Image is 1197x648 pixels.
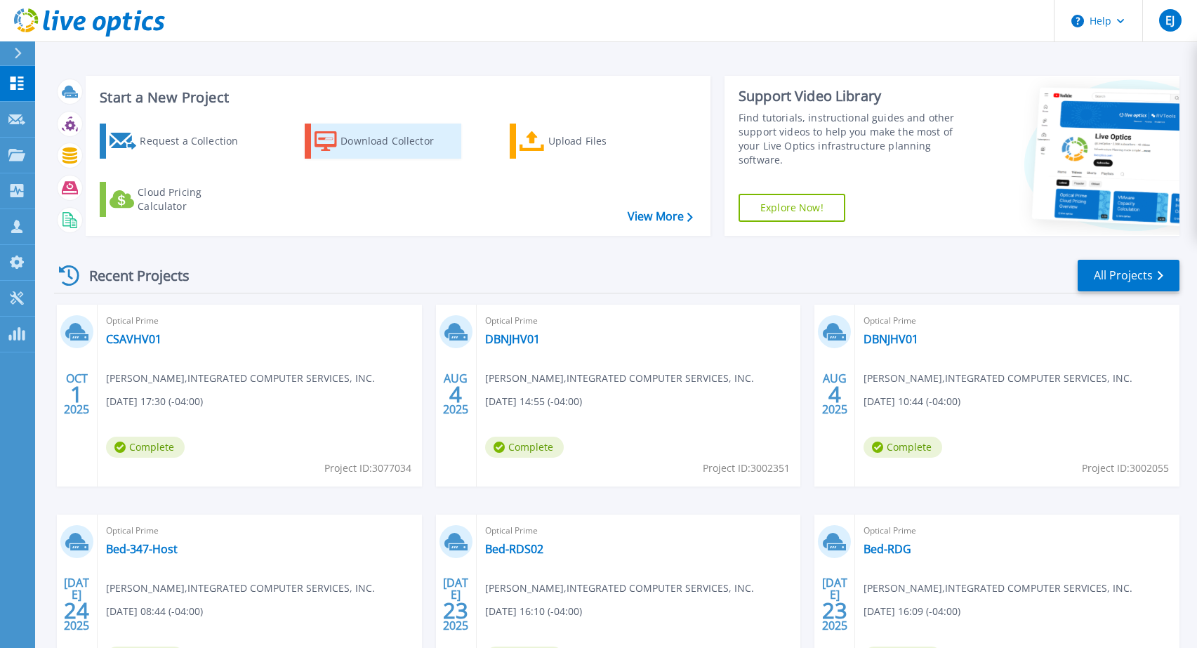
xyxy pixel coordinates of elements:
div: Request a Collection [140,127,252,155]
div: Support Video Library [739,87,969,105]
span: [PERSON_NAME] , INTEGRATED COMPUTER SERVICES, INC. [485,371,754,386]
span: [PERSON_NAME] , INTEGRATED COMPUTER SERVICES, INC. [485,581,754,596]
a: Explore Now! [739,194,845,222]
span: [DATE] 16:10 (-04:00) [485,604,582,619]
div: Upload Files [548,127,661,155]
a: CSAVHV01 [106,332,161,346]
div: AUG 2025 [442,369,469,420]
a: Bed-RDS02 [485,542,543,556]
a: DBNJHV01 [485,332,540,346]
span: [DATE] 17:30 (-04:00) [106,394,203,409]
span: 24 [64,604,89,616]
span: Optical Prime [485,313,793,329]
span: [DATE] 16:09 (-04:00) [864,604,960,619]
a: Download Collector [305,124,461,159]
span: 4 [449,388,462,400]
span: [DATE] 10:44 (-04:00) [864,394,960,409]
span: Complete [106,437,185,458]
span: [DATE] 14:55 (-04:00) [485,394,582,409]
div: Cloud Pricing Calculator [138,185,250,213]
div: [DATE] 2025 [442,578,469,630]
a: Request a Collection [100,124,256,159]
a: Bed-347-Host [106,542,178,556]
h3: Start a New Project [100,90,692,105]
a: Upload Files [510,124,666,159]
a: Cloud Pricing Calculator [100,182,256,217]
div: Download Collector [340,127,453,155]
div: Recent Projects [54,258,209,293]
a: DBNJHV01 [864,332,918,346]
span: 23 [822,604,847,616]
a: All Projects [1078,260,1179,291]
span: Complete [864,437,942,458]
span: EJ [1165,15,1175,26]
span: [DATE] 08:44 (-04:00) [106,604,203,619]
div: [DATE] 2025 [63,578,90,630]
div: OCT 2025 [63,369,90,420]
span: 1 [70,388,83,400]
span: Project ID: 3002351 [703,461,790,476]
span: Optical Prime [106,313,414,329]
a: View More [628,210,693,223]
span: Optical Prime [485,523,793,538]
span: Complete [485,437,564,458]
span: [PERSON_NAME] , INTEGRATED COMPUTER SERVICES, INC. [864,581,1132,596]
div: [DATE] 2025 [821,578,848,630]
span: 4 [828,388,841,400]
div: AUG 2025 [821,369,848,420]
span: Project ID: 3002055 [1082,461,1169,476]
span: [PERSON_NAME] , INTEGRATED COMPUTER SERVICES, INC. [106,371,375,386]
div: Find tutorials, instructional guides and other support videos to help you make the most of your L... [739,111,969,167]
span: Optical Prime [864,523,1171,538]
span: [PERSON_NAME] , INTEGRATED COMPUTER SERVICES, INC. [106,581,375,596]
span: [PERSON_NAME] , INTEGRATED COMPUTER SERVICES, INC. [864,371,1132,386]
span: Optical Prime [864,313,1171,329]
a: Bed-RDG [864,542,911,556]
span: Optical Prime [106,523,414,538]
span: Project ID: 3077034 [324,461,411,476]
span: 23 [443,604,468,616]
